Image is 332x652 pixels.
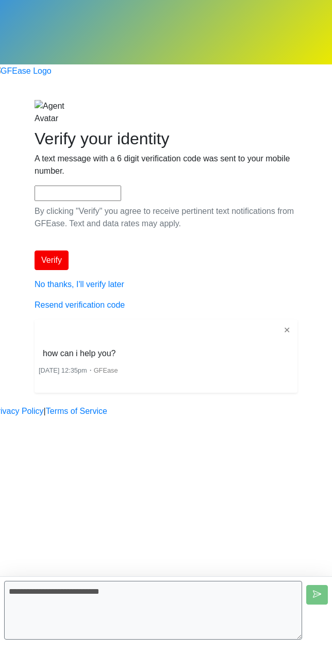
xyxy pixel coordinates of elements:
[35,153,297,177] p: A text message with a 6 digit verification code was sent to your mobile number.
[44,405,46,417] a: |
[280,324,293,337] button: ✕
[35,280,124,289] a: No thanks, I'll verify later
[94,366,118,374] span: GFEase
[39,345,120,362] li: how can i help you?
[35,205,297,230] p: By clicking "Verify" you agree to receive pertinent text notifications from GFEase. Text and data...
[39,366,87,374] span: [DATE] 12:35pm
[46,405,107,417] a: Terms of Service
[35,100,65,125] img: Agent Avatar
[35,300,125,309] a: Resend verification code
[35,250,69,270] button: Verify
[35,129,297,148] h2: Verify your identity
[39,366,118,374] small: ・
